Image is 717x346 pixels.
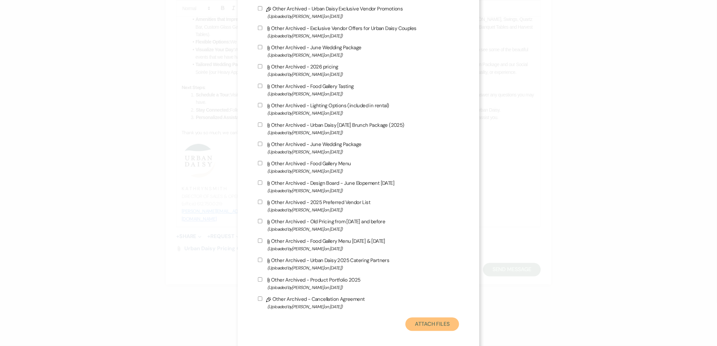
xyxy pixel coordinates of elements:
[258,180,262,185] input: Other Archived - Design Board - June Elopement [DATE](Uploaded by[PERSON_NAME]on [DATE])
[258,4,459,20] label: Other Archived - Urban Daisy Exclusive Vendor Promotions
[258,82,459,98] label: Other Archived - Food Gallery Tasting
[258,219,262,223] input: Other Archived - Old Pricing from [DATE] and before(Uploaded by[PERSON_NAME]on [DATE])
[267,303,459,311] span: (Uploaded by [PERSON_NAME] on [DATE] )
[267,225,459,233] span: (Uploaded by [PERSON_NAME] on [DATE] )
[267,264,459,272] span: (Uploaded by [PERSON_NAME] on [DATE] )
[258,6,262,10] input: Other Archived - Urban Daisy Exclusive Vendor Promotions(Uploaded by[PERSON_NAME]on [DATE])
[267,109,459,117] span: (Uploaded by [PERSON_NAME] on [DATE] )
[267,206,459,214] span: (Uploaded by [PERSON_NAME] on [DATE] )
[258,62,459,78] label: Other Archived - 2026 pricing
[258,140,459,156] label: Other Archived - June Wedding Package
[405,317,459,331] button: Attach Files
[258,276,459,291] label: Other Archived - Product Portfolio 2025
[267,90,459,98] span: (Uploaded by [PERSON_NAME] on [DATE] )
[267,51,459,59] span: (Uploaded by [PERSON_NAME] on [DATE] )
[258,277,262,282] input: Other Archived - Product Portfolio 2025(Uploaded by[PERSON_NAME]on [DATE])
[258,26,262,30] input: Other Archived - Exclusive Vendor Offers for Urban Daisy Couples(Uploaded by[PERSON_NAME]on [DATE])
[258,142,262,146] input: Other Archived - June Wedding Package(Uploaded by[PERSON_NAME]on [DATE])
[258,121,459,137] label: Other Archived - Urban Daisy [DATE] Brunch Package (2025)
[258,258,262,262] input: Other Archived - Urban Daisy 2025 Catering Partners(Uploaded by[PERSON_NAME]on [DATE])
[267,129,459,137] span: (Uploaded by [PERSON_NAME] on [DATE] )
[258,198,459,214] label: Other Archived - 2025 Preferred Vendor List
[258,103,262,107] input: Other Archived - Lighting Options (included in rental)(Uploaded by[PERSON_NAME]on [DATE])
[258,296,262,301] input: Other Archived - Cancellation Agreement(Uploaded by[PERSON_NAME]on [DATE])
[258,256,459,272] label: Other Archived - Urban Daisy 2025 Catering Partners
[258,161,262,165] input: Other Archived - Food Gallery Menu(Uploaded by[PERSON_NAME]on [DATE])
[258,122,262,127] input: Other Archived - Urban Daisy [DATE] Brunch Package (2025)(Uploaded by[PERSON_NAME]on [DATE])
[267,32,459,40] span: (Uploaded by [PERSON_NAME] on [DATE] )
[267,12,459,20] span: (Uploaded by [PERSON_NAME] on [DATE] )
[258,101,459,117] label: Other Archived - Lighting Options (included in rental)
[267,148,459,156] span: (Uploaded by [PERSON_NAME] on [DATE] )
[267,167,459,175] span: (Uploaded by [PERSON_NAME] on [DATE] )
[267,187,459,195] span: (Uploaded by [PERSON_NAME] on [DATE] )
[267,245,459,253] span: (Uploaded by [PERSON_NAME] on [DATE] )
[258,64,262,68] input: Other Archived - 2026 pricing(Uploaded by[PERSON_NAME]on [DATE])
[258,24,459,40] label: Other Archived - Exclusive Vendor Offers for Urban Daisy Couples
[258,84,262,88] input: Other Archived - Food Gallery Tasting(Uploaded by[PERSON_NAME]on [DATE])
[258,159,459,175] label: Other Archived - Food Gallery Menu
[258,237,459,253] label: Other Archived - Food Gallery Menu [DATE] & [DATE]
[258,45,262,49] input: Other Archived - June Wedding Package(Uploaded by[PERSON_NAME]on [DATE])
[258,217,459,233] label: Other Archived - Old Pricing from [DATE] and before
[258,43,459,59] label: Other Archived - June Wedding Package
[267,70,459,78] span: (Uploaded by [PERSON_NAME] on [DATE] )
[258,179,459,195] label: Other Archived - Design Board - June Elopement [DATE]
[258,238,262,243] input: Other Archived - Food Gallery Menu [DATE] & [DATE](Uploaded by[PERSON_NAME]on [DATE])
[258,200,262,204] input: Other Archived - 2025 Preferred Vendor List(Uploaded by[PERSON_NAME]on [DATE])
[267,284,459,291] span: (Uploaded by [PERSON_NAME] on [DATE] )
[258,295,459,311] label: Other Archived - Cancellation Agreement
